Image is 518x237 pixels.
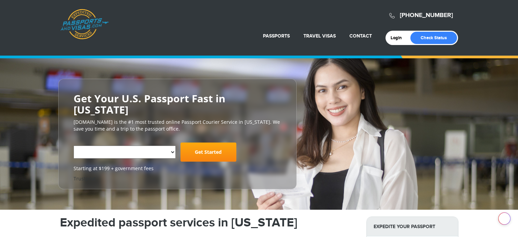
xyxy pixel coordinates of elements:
a: Contact [349,33,372,39]
a: Login [391,35,407,41]
h1: Expedited passport services in [US_STATE] [60,217,356,229]
a: Passports [263,33,290,39]
p: [DOMAIN_NAME] is the #1 most trusted online Passport Courier Service in [US_STATE]. We save you t... [74,119,281,132]
a: [PHONE_NUMBER] [400,12,453,19]
a: Get Started [180,143,236,162]
a: Passports & [DOMAIN_NAME] [60,9,109,40]
a: Trustpilot [74,175,96,182]
span: Starting at $199 + government fees [74,165,281,172]
strong: Expedite Your Passport [367,217,458,236]
a: Travel Visas [303,33,336,39]
a: Check Status [410,32,457,44]
h2: Get Your U.S. Passport Fast in [US_STATE] [74,93,281,115]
